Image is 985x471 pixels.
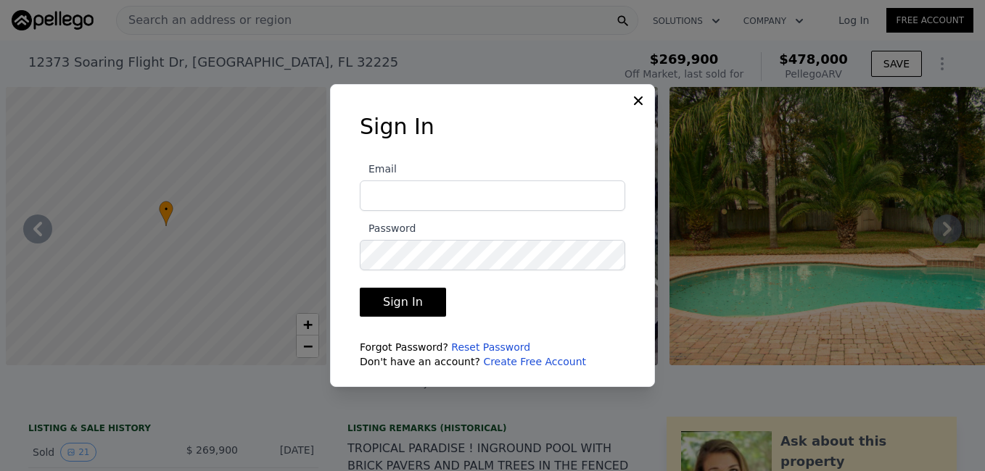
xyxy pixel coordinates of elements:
[360,180,625,211] input: Email
[360,340,625,369] div: Forgot Password? Don't have an account?
[483,356,586,367] a: Create Free Account
[360,240,625,270] input: Password
[360,288,446,317] button: Sign In
[360,163,397,175] span: Email
[451,341,530,353] a: Reset Password
[360,114,625,140] h3: Sign In
[360,222,416,234] span: Password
